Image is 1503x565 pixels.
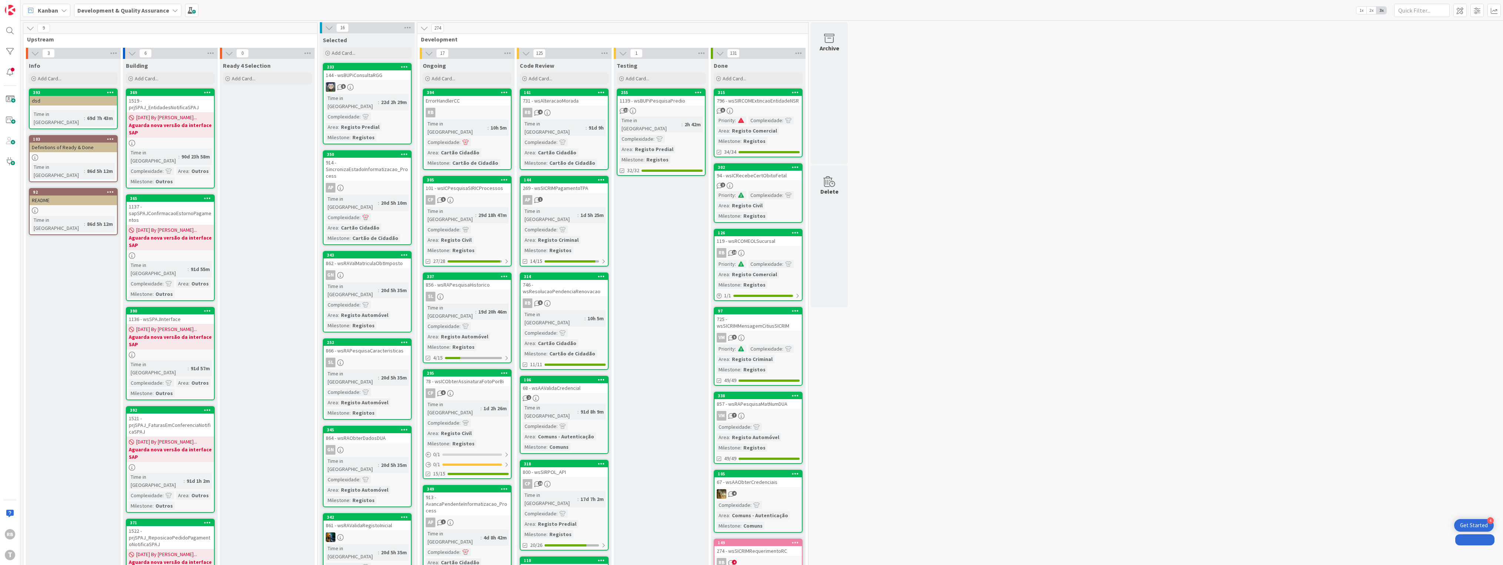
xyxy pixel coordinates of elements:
[176,280,188,288] div: Area
[30,89,117,106] div: 393dsd
[424,280,511,290] div: 856 - wsRAPesquisaHistorico
[578,211,579,219] span: :
[520,273,608,280] div: 314
[326,270,335,280] div: GN
[740,212,742,220] span: :
[424,195,511,205] div: CP
[529,75,552,82] span: Add Card...
[714,171,802,180] div: 94 - wsICRecebeCertObitoFetal
[535,236,536,244] span: :
[323,150,412,245] a: 350914 - SincronizaEstadoInformatizacao_ProcessAPTime in [GEOGRAPHIC_DATA]:20d 5h 10mComplexidade...
[189,265,212,273] div: 91d 55m
[620,145,632,153] div: Area
[154,290,175,298] div: Outros
[176,167,188,175] div: Area
[30,189,117,195] div: 92
[742,281,767,289] div: Registos
[127,195,214,202] div: 365
[718,308,802,314] div: 97
[714,164,802,171] div: 302
[38,6,58,15] span: Kanban
[717,281,740,289] div: Milestone
[326,113,359,121] div: Complexidade
[523,148,535,157] div: Area
[426,304,475,320] div: Time in [GEOGRAPHIC_DATA]
[359,301,361,309] span: :
[714,230,802,236] div: 126
[438,236,439,244] span: :
[84,114,85,122] span: :
[717,201,729,210] div: Area
[424,108,511,117] div: RB
[129,177,153,185] div: Milestone
[178,153,180,161] span: :
[323,63,412,144] a: 233144 - wsBUPiConsultaRGGLSTime in [GEOGRAPHIC_DATA]:22d 2h 29mComplexidade:Area:Registo Predial...
[735,116,736,124] span: :
[520,88,609,170] a: 161731 - wsAlteracaoMoradaRBTime in [GEOGRAPHIC_DATA]:91d 9hComplexidade:Area:Cartão CidadãoMiles...
[546,246,548,254] span: :
[424,273,511,280] div: 337
[127,314,214,324] div: 1136 - wsSPAJInterface
[548,159,597,167] div: Cartão de Cidadão
[30,136,117,143] div: 103
[324,151,411,181] div: 350914 - SincronizaEstadoInformatizacao_Process
[326,195,378,211] div: Time in [GEOGRAPHIC_DATA]
[632,145,633,153] span: :
[782,260,783,268] span: :
[327,253,411,258] div: 343
[30,89,117,96] div: 393
[714,248,802,258] div: RB
[324,70,411,80] div: 144 - wsBUPiConsultaRGG
[426,120,488,136] div: Time in [GEOGRAPHIC_DATA]
[523,225,556,234] div: Complexidade
[153,290,154,298] span: :
[520,183,608,193] div: 269 - wsSICRIMPagamentoTPA
[682,120,683,128] span: :
[623,108,628,113] span: 12
[427,274,511,279] div: 337
[85,220,115,228] div: 86d 5h 12m
[520,298,608,308] div: RB
[84,220,85,228] span: :
[714,308,802,331] div: 97725 - wsSICRIMMensagemCitiusSICRIM
[523,246,546,254] div: Milestone
[633,145,675,153] div: Registo Predial
[424,177,511,183] div: 305
[327,152,411,157] div: 350
[424,177,511,193] div: 305101 - wsICPesquisaSIRICProcessos
[324,252,411,268] div: 343862 - wsRAValMatriculaObtImposto
[426,246,449,254] div: Milestone
[524,90,608,95] div: 161
[1394,4,1450,17] input: Quick Filter...
[326,224,338,232] div: Area
[538,300,543,305] span: 5
[32,163,84,179] div: Time in [GEOGRAPHIC_DATA]
[523,195,532,205] div: AP
[30,143,117,152] div: Definitions of Ready & Done
[127,195,214,225] div: 3651137 - sapSPAJConfirmacaoEstornoPagamentos
[349,133,351,141] span: :
[714,89,802,106] div: 315796 - wsSIRCOMExtincaoEntidadeNSR
[30,96,117,106] div: dsd
[427,177,511,183] div: 305
[424,89,511,96] div: 394
[426,225,459,234] div: Complexidade
[749,116,782,124] div: Complexidade
[188,265,189,273] span: :
[129,234,212,249] b: Aguarda nova versão da interface SAP
[627,167,639,174] span: 32/32
[126,194,215,301] a: 3651137 - sapSPAJConfirmacaoEstornoPagamentos[DATE] By [PERSON_NAME]...Aguarda nova versão da int...
[720,108,725,113] span: 6
[617,88,706,176] a: 2551139 - wsBUPiPesquisaPredioTime in [GEOGRAPHIC_DATA]:2h 42mComplexidade:Area:Registo PredialMi...
[782,116,783,124] span: :
[378,199,379,207] span: :
[520,89,608,96] div: 161
[129,261,188,277] div: Time in [GEOGRAPHIC_DATA]
[535,148,536,157] span: :
[426,138,459,146] div: Complexidade
[326,82,335,92] img: LS
[523,108,532,117] div: RB
[378,98,379,106] span: :
[338,123,339,131] span: :
[324,270,411,280] div: GN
